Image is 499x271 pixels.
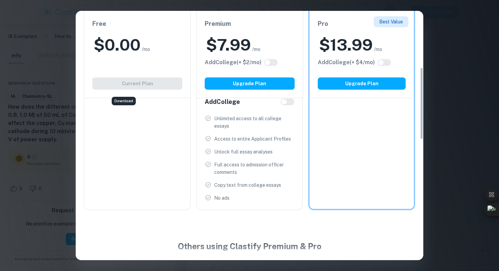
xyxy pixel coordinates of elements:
p: Full access to admission officer comments [214,161,295,176]
p: Access to entire Applicant Profiles [214,135,291,143]
p: Best Value [379,18,403,25]
h6: Add College [205,97,240,107]
p: Unlimited access to all college essays [214,115,295,130]
h6: Free [92,19,182,29]
h2: $ 7.99 [206,34,251,56]
h6: Click to see all the additional College features. [205,58,261,67]
span: /mo [142,46,150,53]
h6: Premium [205,19,295,29]
div: Download [112,97,136,105]
h2: $ 13.99 [319,34,373,56]
h6: Click to see all the additional College features. [318,58,375,67]
button: Upgrade Plan [205,77,295,90]
h6: Pro [318,19,406,29]
p: Copy text from college essays [214,181,281,189]
span: /mo [374,46,382,53]
button: Upgrade Plan [318,77,406,90]
p: No ads [214,194,229,202]
p: Unlock full essay analyses [214,148,273,156]
h2: $ 0.00 [94,34,141,56]
span: /mo [252,46,260,53]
